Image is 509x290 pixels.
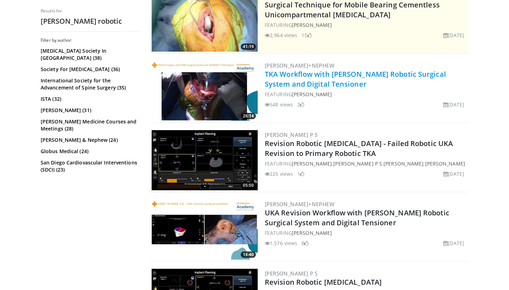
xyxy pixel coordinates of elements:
a: UKA Revision Workflow with [PERSON_NAME] Robotic Surgical System and Digital Tensioner [265,208,449,227]
img: 02205603-5ba6-4c11-9b25-5721b1ef82fa.300x170_q85_crop-smart_upscale.jpg [152,199,258,260]
a: 18:40 [152,199,258,260]
p: Results for: [41,8,140,14]
a: [PERSON_NAME]+Nephew [265,201,334,208]
a: [PERSON_NAME] P S [265,131,318,138]
span: 18:40 [241,251,256,258]
a: [PERSON_NAME] [292,91,332,98]
li: [DATE] [443,170,464,178]
li: [DATE] [443,31,464,39]
a: [PERSON_NAME] [292,160,332,167]
div: FEATURING , , , [265,160,467,167]
a: [PERSON_NAME] [384,160,423,167]
span: 41:19 [241,43,256,50]
a: TKA Workflow with [PERSON_NAME] Robotic Surgical System and Digital Tensioner [265,69,446,89]
a: 05:50 [152,130,258,190]
li: [DATE] [443,239,464,247]
li: 1 [297,170,304,178]
a: Society For [MEDICAL_DATA] (36) [41,66,138,73]
a: [MEDICAL_DATA] Society In [GEOGRAPHIC_DATA] (38) [41,47,138,62]
li: [DATE] [443,101,464,108]
div: FEATURING [265,91,467,98]
a: [PERSON_NAME] & Nephew (24) [41,137,138,144]
a: [PERSON_NAME] (31) [41,107,138,114]
span: 05:50 [241,182,256,188]
li: 1,576 views [265,239,297,247]
li: 225 views [265,170,293,178]
a: Revision Robotic [MEDICAL_DATA] - Failed Robotic UKA Revision to Primary Robotic TKA [265,139,453,158]
li: 15 [302,31,311,39]
a: [PERSON_NAME] [292,230,332,236]
a: [PERSON_NAME] P S [333,160,382,167]
a: [PERSON_NAME]+Nephew [265,62,334,69]
div: FEATURING [265,21,467,29]
h3: Filter by author: [41,37,140,43]
a: [PERSON_NAME] P S [265,270,318,277]
a: Globus Medical (24) [41,148,138,155]
li: 2,964 views [265,31,297,39]
a: [PERSON_NAME] Medicine Courses and Meetings (28) [41,118,138,132]
a: San Diego Cardiovascular Interventions (SDCI) (23) [41,159,138,173]
a: [PERSON_NAME] [425,160,465,167]
a: [PERSON_NAME] [292,22,332,28]
img: a66a0e72-84e9-4e46-8aab-74d70f528821.300x170_q85_crop-smart_upscale.jpg [152,61,258,121]
a: International Society for the Advancement of Spine Surgery (35) [41,77,138,91]
li: 8 [302,239,309,247]
li: 2 [297,101,304,108]
a: Revision Robotic [MEDICAL_DATA] [265,277,382,287]
span: 26:14 [241,113,256,119]
img: 5b6537d0-fef7-4876-9a74-ec9572752661.300x170_q85_crop-smart_upscale.jpg [152,130,258,190]
a: ISTA (32) [41,95,138,103]
h2: [PERSON_NAME] robotic [41,17,140,26]
div: FEATURING [265,229,467,237]
li: 548 views [265,101,293,108]
a: 26:14 [152,61,258,121]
